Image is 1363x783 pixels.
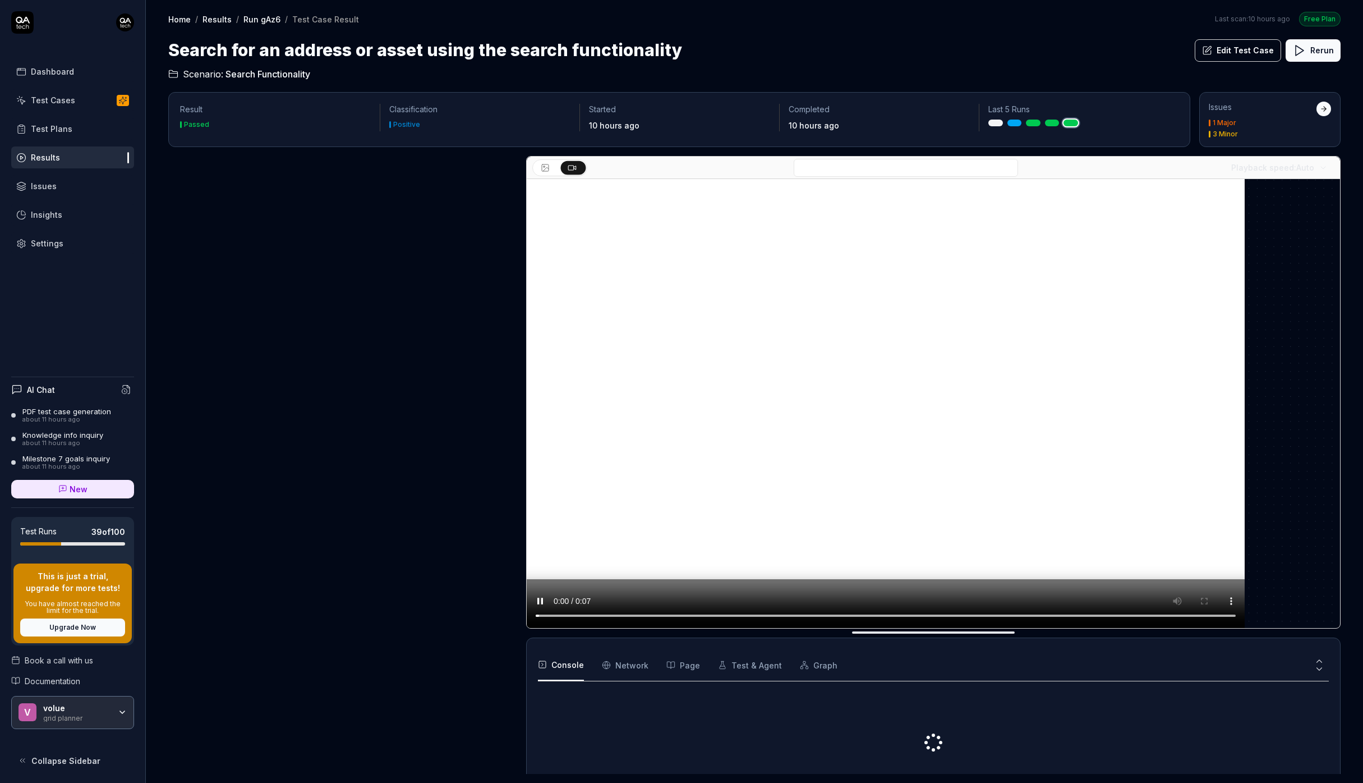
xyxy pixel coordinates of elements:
[389,104,570,115] p: Classification
[1299,12,1341,26] div: Free Plan
[789,121,839,130] time: 10 hours ago
[1213,120,1236,126] div: 1 Major
[1286,39,1341,62] button: Rerun
[11,232,134,254] a: Settings
[22,463,110,471] div: about 11 hours ago
[195,13,198,25] div: /
[20,619,125,637] button: Upgrade Now
[538,649,584,681] button: Console
[31,66,74,77] div: Dashboard
[11,61,134,83] a: Dashboard
[31,123,72,135] div: Test Plans
[11,654,134,666] a: Book a call with us
[116,13,134,31] img: 7ccf6c19-61ad-4a6c-8811-018b02a1b829.jpg
[27,384,55,396] h4: AI Chat
[31,180,57,192] div: Issues
[11,407,134,424] a: PDF test case generationabout 11 hours ago
[11,175,134,197] a: Issues
[236,13,239,25] div: /
[1248,15,1290,23] time: 10 hours ago
[22,431,103,439] div: Knowledge info inquiry
[11,89,134,111] a: Test Cases
[11,696,134,730] button: vvoluegrid planner
[25,654,93,666] span: Book a call with us
[1231,162,1314,173] div: Playback speed:
[180,104,371,115] p: Result
[168,38,683,63] h1: Search for an address or asset using the search functionality
[285,13,288,25] div: /
[243,13,280,25] a: Run gAz6
[1215,14,1290,24] span: Last scan:
[11,454,134,471] a: Milestone 7 goals inquiryabout 11 hours ago
[11,675,134,687] a: Documentation
[168,67,310,81] a: Scenario:Search Functionality
[11,480,134,498] a: New
[31,152,60,163] div: Results
[1195,39,1281,62] button: Edit Test Case
[31,237,63,249] div: Settings
[91,526,125,538] span: 39 of 100
[25,675,80,687] span: Documentation
[20,570,125,594] p: This is just a trial, upgrade for more tests!
[11,146,134,168] a: Results
[602,649,648,681] button: Network
[718,649,782,681] button: Test & Agent
[11,749,134,772] button: Collapse Sidebar
[1209,102,1316,113] div: Issues
[11,204,134,226] a: Insights
[184,121,209,128] div: Passed
[11,431,134,447] a: Knowledge info inquiryabout 11 hours ago
[20,526,57,537] h5: Test Runs
[1215,14,1290,24] button: Last scan:10 hours ago
[70,483,88,495] span: New
[225,67,310,81] span: Search Functionality
[20,601,125,614] p: You have almost reached the limit for the trial.
[589,104,770,115] p: Started
[800,649,837,681] button: Graph
[666,649,700,681] button: Page
[31,755,100,767] span: Collapse Sidebar
[988,104,1169,115] p: Last 5 Runs
[168,13,191,25] a: Home
[1213,131,1238,138] div: 3 Minor
[292,13,359,25] div: Test Case Result
[393,121,420,128] div: Positive
[22,439,103,447] div: about 11 hours ago
[1299,11,1341,26] button: Free Plan
[11,118,134,140] a: Test Plans
[181,67,223,81] span: Scenario:
[22,407,111,416] div: PDF test case generation
[31,94,75,106] div: Test Cases
[19,703,36,721] span: v
[43,713,110,722] div: grid planner
[43,703,110,713] div: volue
[589,121,639,130] time: 10 hours ago
[22,416,111,424] div: about 11 hours ago
[31,209,62,221] div: Insights
[789,104,970,115] p: Completed
[202,13,232,25] a: Results
[22,454,110,463] div: Milestone 7 goals inquiry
